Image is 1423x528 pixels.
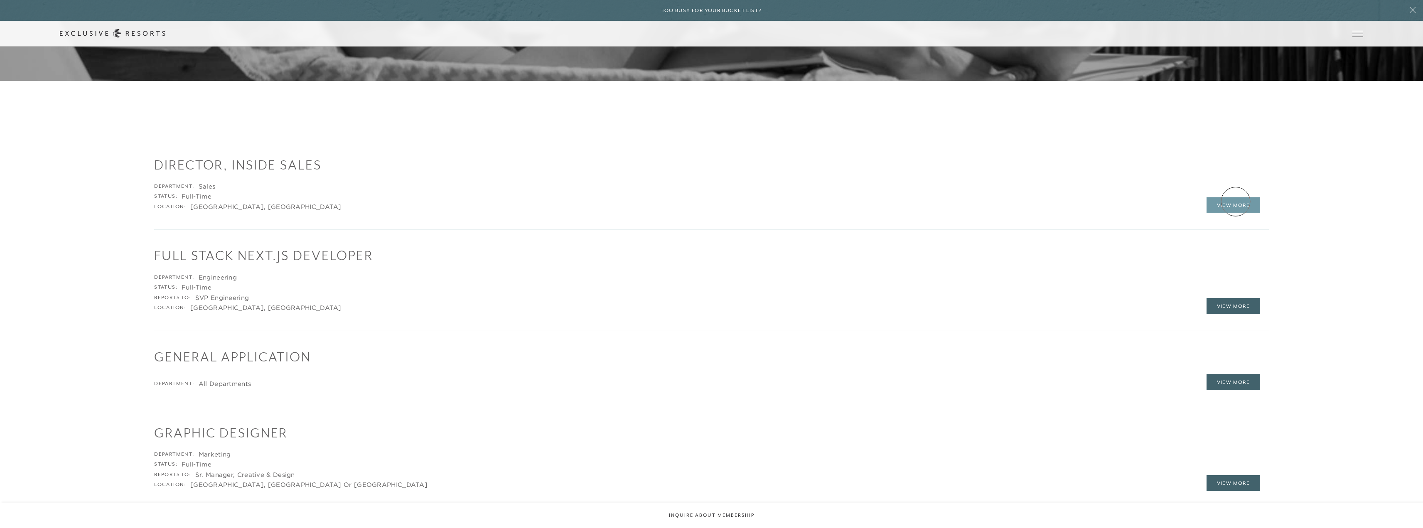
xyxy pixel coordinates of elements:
[1207,475,1261,491] a: View More
[154,481,186,489] div: Location:
[154,304,186,312] div: Location:
[154,246,1268,265] h1: Full Stack Next.js Developer
[154,380,194,388] div: Department:
[154,460,177,469] div: Status:
[190,481,428,489] div: [GEOGRAPHIC_DATA], [GEOGRAPHIC_DATA] or [GEOGRAPHIC_DATA]
[182,192,211,201] div: Full-Time
[190,304,342,312] div: [GEOGRAPHIC_DATA], [GEOGRAPHIC_DATA]
[154,348,1268,366] h1: General Application
[199,273,237,282] div: Engineering
[1207,298,1261,314] a: View More
[1352,31,1363,37] button: Open navigation
[154,273,194,282] div: Department:
[199,182,216,191] div: Sales
[182,460,211,469] div: Full-Time
[1207,197,1261,213] a: View More
[195,471,295,479] div: Sr. Manager, Creative & Design
[182,283,211,292] div: Full-Time
[154,450,194,459] div: Department:
[154,182,194,191] div: Department:
[154,203,186,211] div: Location:
[154,471,191,479] div: Reports to:
[154,283,177,292] div: Status:
[1207,374,1261,390] a: View More
[661,7,762,15] h6: Too busy for your bucket list?
[190,203,342,211] div: [GEOGRAPHIC_DATA], [GEOGRAPHIC_DATA]
[154,424,1268,442] h1: Graphic Designer
[199,450,231,459] div: Marketing
[154,192,177,201] div: Status:
[154,156,1268,174] h1: Director, Inside Sales
[199,380,251,388] div: All Departments
[195,294,249,302] div: SVP Engineering
[154,294,191,302] div: Reports to:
